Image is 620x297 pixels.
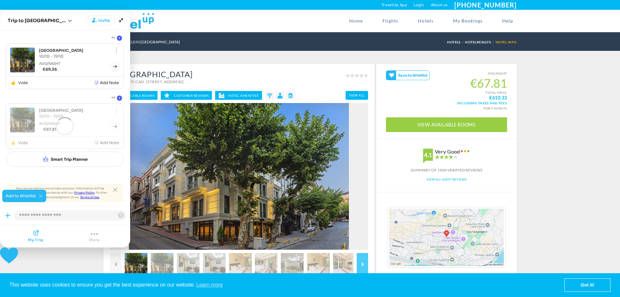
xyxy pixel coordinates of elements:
h1: [GEOGRAPHIC_DATA] [110,70,193,78]
a: Hotels [408,10,443,32]
span: This website uses cookies to ensure you get the best experience on our website. [9,280,564,290]
a: My Bookings [443,10,493,32]
a: view all [346,91,368,100]
span: €67.81 [386,76,507,90]
span: Including taxes and fees [386,100,507,105]
a: dismiss cookie message [565,279,610,292]
div: Very Good [435,149,460,155]
div: 4.1 [423,149,433,161]
a: Available Rooms [110,91,158,100]
a: [PHONE_NUMBER] [454,1,517,9]
a: Customer Reviews [161,91,212,100]
a: Help [492,10,517,32]
div: for 9 nights [386,105,507,111]
strong: €610.33 [489,95,507,100]
a: View Available Rooms [386,117,507,132]
a: « SEE ALL HOTELS IN [GEOGRAPHIC_DATA] [103,39,180,44]
gamitee-button: Get your friends' opinions [386,70,430,80]
span: Piyerloti cad. [STREET_ADDRESS] [114,79,184,84]
a: Flights [373,10,408,32]
a: Hotel Amenities [215,91,262,100]
img: staticmap [388,207,505,268]
div: Summary of 1504 verified reviews [376,167,517,173]
a: Next [357,253,368,276]
a: Previous [110,253,121,276]
a: HotelResults [465,40,492,44]
li: Hotel Info [496,36,517,48]
a: Home [339,10,373,32]
small: AVG/NIGHT [386,70,507,76]
a: View All Guest Reviews [426,177,466,181]
a: learn more about cookies [195,280,224,290]
a: Hotels [447,40,462,44]
small: TOTAL PRICE [386,90,507,100]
